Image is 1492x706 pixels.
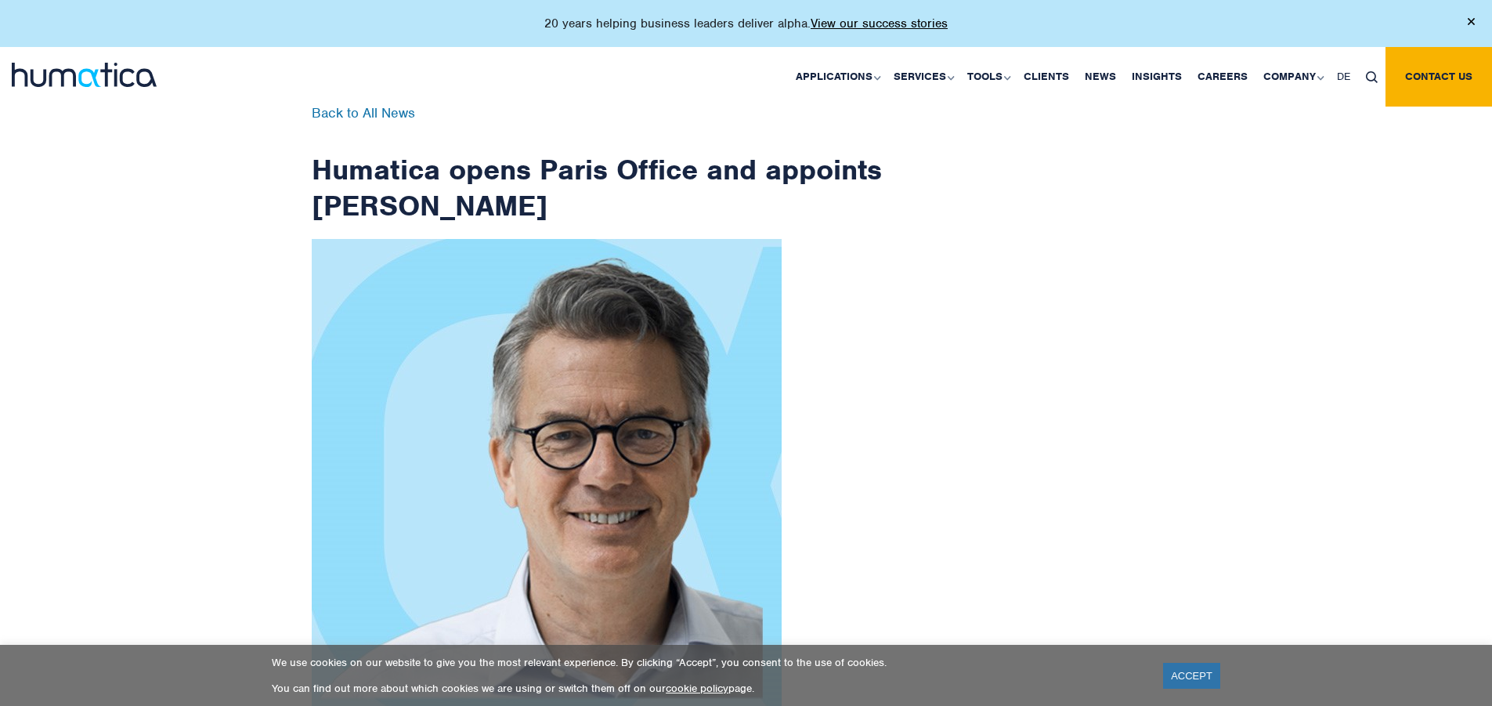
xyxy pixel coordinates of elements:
h1: Humatica opens Paris Office and appoints [PERSON_NAME] [312,107,883,223]
a: Contact us [1385,47,1492,107]
a: Clients [1016,47,1077,107]
img: logo [12,63,157,87]
img: search_icon [1366,71,1378,83]
a: News [1077,47,1124,107]
span: DE [1337,70,1350,83]
a: Careers [1190,47,1255,107]
a: ACCEPT [1163,663,1220,689]
a: Company [1255,47,1329,107]
p: You can find out more about which cookies we are using or switch them off on our page. [272,682,1143,695]
a: Services [886,47,959,107]
a: Back to All News [312,104,415,121]
a: View our success stories [811,16,948,31]
p: We use cookies on our website to give you the most relevant experience. By clicking “Accept”, you... [272,656,1143,669]
a: Applications [788,47,886,107]
a: Insights [1124,47,1190,107]
a: Tools [959,47,1016,107]
p: 20 years helping business leaders deliver alpha. [544,16,948,31]
a: cookie policy [666,682,728,695]
a: DE [1329,47,1358,107]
